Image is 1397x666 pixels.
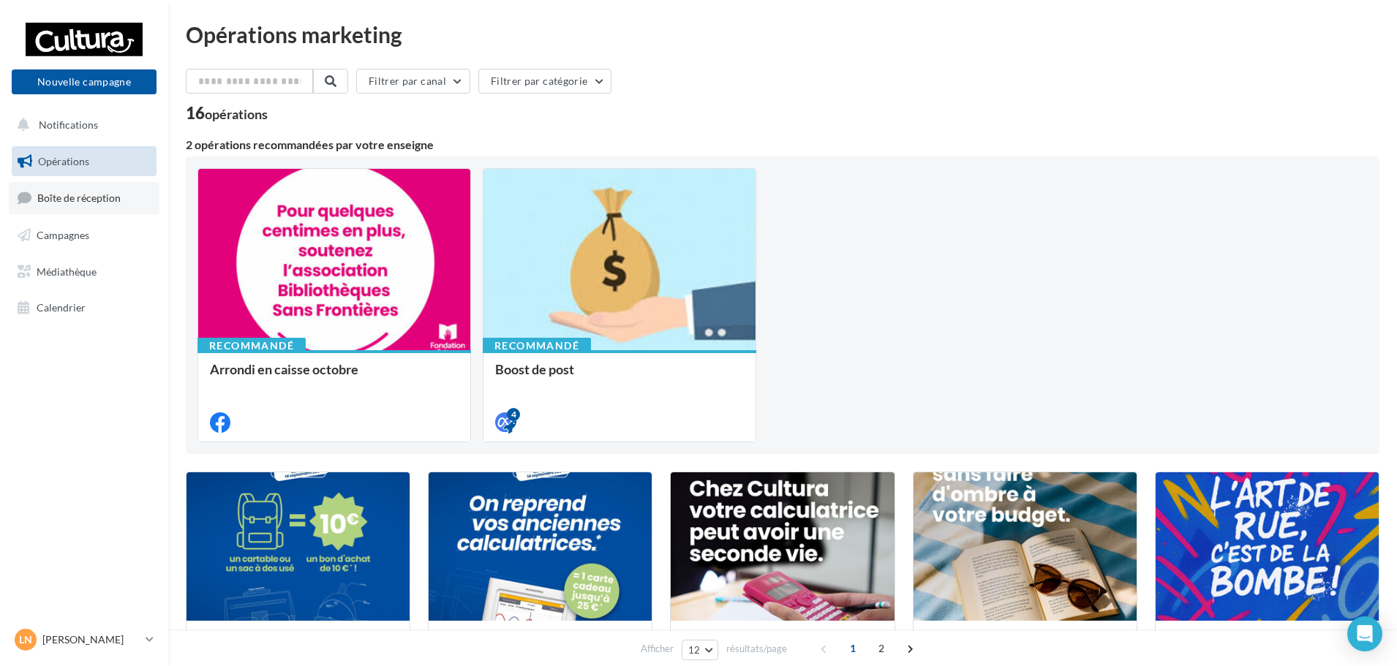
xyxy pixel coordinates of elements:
div: 16 [186,105,268,121]
a: Campagnes [9,220,159,251]
div: 4 [507,408,520,421]
button: Nouvelle campagne [12,69,157,94]
button: Notifications [9,110,154,140]
button: Filtrer par catégorie [478,69,611,94]
div: Arrondi en caisse octobre [210,362,459,391]
div: Opérations marketing [186,23,1379,45]
button: Filtrer par canal [356,69,470,94]
span: Opérations [38,155,89,167]
span: Boîte de réception [37,192,121,204]
div: Recommandé [483,338,591,354]
a: Ln [PERSON_NAME] [12,626,157,654]
span: résultats/page [726,642,787,656]
span: Ln [19,632,32,647]
a: Boîte de réception [9,182,159,213]
span: 1 [841,637,865,660]
button: 12 [682,640,719,660]
span: 12 [688,644,701,656]
span: Médiathèque [37,265,97,277]
a: Médiathèque [9,257,159,287]
div: Open Intercom Messenger [1347,616,1382,651]
div: Boost de post [495,362,744,391]
span: Calendrier [37,301,86,314]
a: Calendrier [9,292,159,323]
div: Recommandé [197,338,306,354]
div: opérations [205,107,268,121]
div: 2 opérations recommandées par votre enseigne [186,139,1379,151]
span: Afficher [641,642,674,656]
span: Notifications [39,118,98,131]
a: Opérations [9,146,159,177]
p: [PERSON_NAME] [42,632,140,647]
span: 2 [870,637,893,660]
span: Campagnes [37,229,89,241]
